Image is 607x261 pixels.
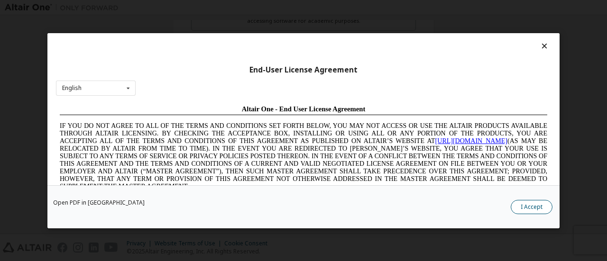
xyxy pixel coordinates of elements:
a: [URL][DOMAIN_NAME] [379,36,451,43]
div: End-User License Agreement [56,65,551,74]
div: English [62,85,82,91]
span: Lore Ipsumd Sit Ame Cons Adipisc Elitseddo (“Eiusmodte”) in utlabor Etdolo Magnaaliqua Eni. (“Adm... [4,97,491,164]
button: I Accept [511,199,552,214]
span: IF YOU DO NOT AGREE TO ALL OF THE TERMS AND CONDITIONS SET FORTH BELOW, YOU MAY NOT ACCESS OR USE... [4,21,491,89]
a: Open PDF in [GEOGRAPHIC_DATA] [53,199,145,205]
span: Altair One - End User License Agreement [186,4,310,11]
